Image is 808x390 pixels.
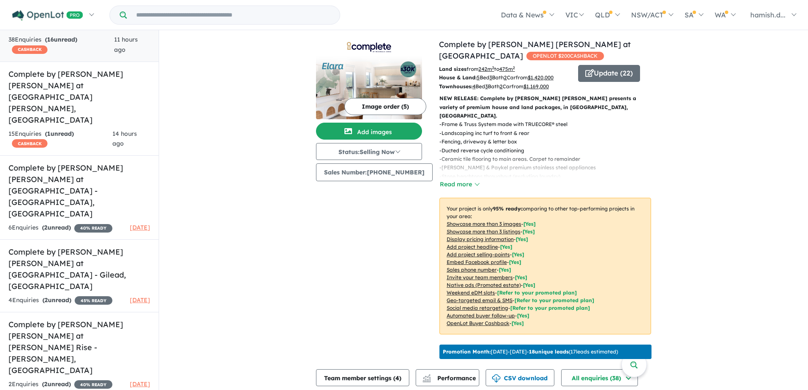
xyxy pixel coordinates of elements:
[439,65,572,73] p: from
[439,83,472,90] b: Townhouses:
[439,198,651,334] p: Your project is only comparing to other top-performing projects in your area: - - - - - - - - - -...
[424,374,476,382] span: Performance
[12,10,83,21] img: Openlot PRO Logo White
[439,172,658,181] p: - Stone benchtops throughout (excluding laundry)
[416,369,479,386] button: Performance
[8,223,112,233] div: 6 Enquir ies
[447,259,507,265] u: Embed Facebook profile
[513,65,515,70] sup: 2
[8,246,150,292] h5: Complete by [PERSON_NAME] [PERSON_NAME] at [GEOGRAPHIC_DATA] - Gilead , [GEOGRAPHIC_DATA]
[447,221,521,227] u: Showcase more than 3 images
[478,66,494,72] u: 242 m
[45,36,77,43] strong: ( unread)
[523,282,535,288] span: [Yes]
[74,380,112,389] span: 40 % READY
[447,305,508,311] u: Social media retargeting
[8,129,112,149] div: 15 Enquir ies
[504,74,507,81] u: 2
[485,83,488,90] u: 3
[8,68,150,126] h5: Complete by [PERSON_NAME] [PERSON_NAME] at [GEOGRAPHIC_DATA][PERSON_NAME] , [GEOGRAPHIC_DATA]
[439,39,631,61] a: Complete by [PERSON_NAME] [PERSON_NAME] at [GEOGRAPHIC_DATA]
[447,289,495,296] u: Weekend eDM slots
[439,180,479,189] button: Read more
[516,236,528,242] span: [ Yes ]
[75,296,112,305] span: 45 % READY
[499,267,511,273] span: [ Yes ]
[447,320,509,326] u: OpenLot Buyer Cashback
[447,267,497,273] u: Sales phone number
[512,320,524,326] span: [Yes]
[447,282,521,288] u: Native ads (Promoted estate)
[439,146,658,155] p: - Ducted reverse cycle conditioning
[45,296,48,304] span: 2
[517,312,529,319] span: [Yes]
[8,379,112,390] div: 2 Enquir ies
[439,73,572,82] p: Bed Bath Car from
[130,296,150,304] span: [DATE]
[130,380,150,388] span: [DATE]
[316,369,409,386] button: Team member settings (4)
[499,66,515,72] u: 475 m
[42,380,71,388] strong: ( unread)
[44,380,48,388] span: 2
[443,348,618,356] p: [DATE] - [DATE] - ( 17 leads estimated)
[486,369,554,386] button: CSV download
[439,74,477,81] b: House & Land:
[439,163,658,172] p: - [PERSON_NAME] & Paykel premium stainless steel appliances
[344,98,426,115] button: Image order (5)
[447,228,520,235] u: Showcase more than 3 listings
[515,274,527,281] span: [ Yes ]
[500,244,512,250] span: [ Yes ]
[8,295,112,306] div: 4 Enquir ies
[422,377,431,382] img: bar-chart.svg
[112,130,137,148] span: 14 hours ago
[47,36,54,43] span: 16
[8,162,150,219] h5: Complete by [PERSON_NAME] [PERSON_NAME] at [GEOGRAPHIC_DATA] - [GEOGRAPHIC_DATA] , [GEOGRAPHIC_DATA]
[523,228,535,235] span: [ Yes ]
[439,66,467,72] b: Land sizes
[8,319,150,376] h5: Complete by [PERSON_NAME] [PERSON_NAME] at [PERSON_NAME] Rise - [PERSON_NAME] , [GEOGRAPHIC_DATA]
[443,348,491,355] b: Promotion Month:
[492,65,494,70] sup: 2
[447,297,512,303] u: Geo-targeted email & SMS
[750,11,786,19] span: hamish.d...
[42,296,71,304] strong: ( unread)
[316,123,422,140] button: Add images
[47,130,50,137] span: 1
[509,259,521,265] span: [ Yes ]
[439,120,658,129] p: - Frame & Truss System made with TRUECORE® steel
[523,221,536,227] span: [ Yes ]
[472,83,475,90] u: 4
[44,224,48,231] span: 2
[512,251,524,258] span: [ Yes ]
[8,35,114,55] div: 38 Enquir ies
[439,82,572,91] p: Bed Bath Car from
[447,274,513,281] u: Invite your team members
[439,94,651,120] p: NEW RELEASE: Complete by [PERSON_NAME] [PERSON_NAME] presents a variety of premium house and land...
[500,83,503,90] u: 2
[447,236,514,242] u: Display pricing information
[316,39,422,119] a: Complete by McDonald Jones at Elara - Marsden Park LogoComplete by McDonald Jones at Elara - Mars...
[130,224,150,231] span: [DATE]
[12,45,48,54] span: CASHBACK
[439,129,658,137] p: - Landscaping inc turf to front & rear
[561,369,638,386] button: All enquiries (38)
[316,56,422,119] img: Complete by McDonald Jones at Elara - Marsden Park
[510,305,590,311] span: [Refer to your promoted plan]
[129,6,338,24] input: Try estate name, suburb, builder or developer
[114,36,138,53] span: 11 hours ago
[447,312,515,319] u: Automated buyer follow-up
[447,251,510,258] u: Add project selling-points
[528,74,554,81] u: $ 1,420,000
[529,348,569,355] b: 18 unique leads
[523,83,549,90] u: $ 1,169,000
[578,65,640,82] button: Update (22)
[423,374,431,379] img: line-chart.svg
[494,66,515,72] span: to
[514,297,594,303] span: [Refer to your promoted plan]
[447,244,498,250] u: Add project headline
[492,374,500,383] img: download icon
[489,74,492,81] u: 3
[316,143,422,160] button: Status:Selling Now
[316,163,433,181] button: Sales Number:[PHONE_NUMBER]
